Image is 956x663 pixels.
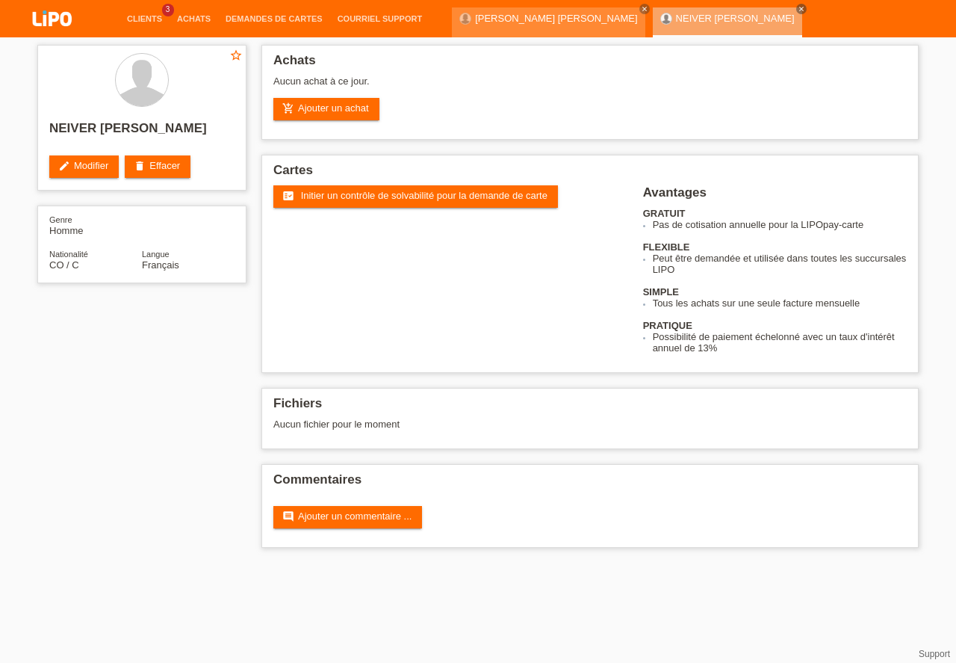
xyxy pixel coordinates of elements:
a: commentAjouter un commentaire ... [273,506,422,528]
a: Courriel Support [330,14,429,23]
a: close [796,4,807,14]
b: PRATIQUE [643,320,692,331]
h2: Cartes [273,163,907,185]
h2: NEIVER [PERSON_NAME] [49,121,235,144]
a: deleteEffacer [125,155,190,178]
a: fact_check Initier un contrôle de solvabilité pour la demande de carte [273,185,558,208]
h2: Commentaires [273,472,907,495]
li: Possibilité de paiement échelonné avec un taux d'intérêt annuel de 13% [653,331,907,354]
li: Pas de cotisation annuelle pour la LIPOpay-carte [653,219,907,230]
a: LIPO pay [15,31,90,42]
div: Homme [49,214,142,236]
b: FLEXIBLE [643,241,690,253]
a: NEIVER [PERSON_NAME] [676,13,795,24]
a: editModifier [49,155,119,178]
i: fact_check [282,190,294,202]
i: star_border [229,49,243,62]
i: comment [282,511,294,522]
h2: Avantages [643,185,907,208]
span: Initier un contrôle de solvabilité pour la demande de carte [301,190,547,201]
i: add_shopping_cart [282,102,294,114]
span: Genre [49,215,72,224]
a: Clients [119,14,170,23]
span: Français [142,259,179,271]
a: Achats [170,14,218,23]
b: GRATUIT [643,208,686,219]
a: Demandes de cartes [218,14,330,23]
div: Aucun achat à ce jour. [273,75,907,98]
li: Peut être demandée et utilisée dans toutes les succursales LIPO [653,253,907,275]
a: close [639,4,650,14]
span: Langue [142,250,170,259]
a: [PERSON_NAME] [PERSON_NAME] [475,13,637,24]
h2: Fichiers [273,396,907,419]
a: add_shopping_cartAjouter un achat [273,98,379,120]
li: Tous les achats sur une seule facture mensuelle [653,297,907,309]
span: Nationalité [49,250,88,259]
div: Aucun fichier pour le moment [273,419,730,430]
span: 3 [162,4,174,16]
a: star_border [229,49,243,64]
span: Colombie / C / 20.12.2008 [49,259,79,271]
h2: Achats [273,53,907,75]
i: edit [58,160,70,172]
a: Support [919,649,950,659]
i: close [641,5,648,13]
i: delete [134,160,146,172]
b: SIMPLE [643,286,679,297]
i: close [798,5,805,13]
